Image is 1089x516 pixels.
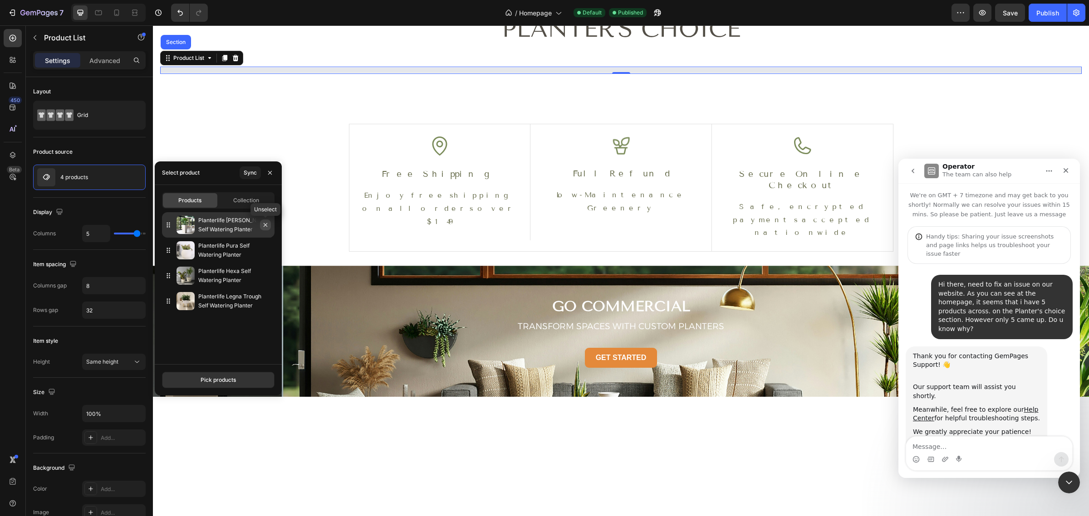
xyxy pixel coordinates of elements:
[204,296,733,307] p: Transform Spaces with Custom Planters
[33,462,77,474] div: Background
[177,292,195,310] img: collections
[519,8,552,18] span: Homepage
[83,225,110,242] input: Auto
[11,14,34,19] div: Section
[443,328,494,336] span: Get started
[37,168,55,186] img: product feature img
[162,372,275,388] button: Pick products
[33,88,51,96] div: Layout
[86,358,118,365] span: Same height
[33,337,58,345] div: Item style
[101,485,143,493] div: Add...
[898,159,1080,478] iframe: Intercom live chat
[83,302,145,318] input: Auto
[162,169,200,177] div: Select product
[457,110,479,131] img: Alt Image
[571,143,728,166] p: Secure Online Checkout
[33,258,78,271] div: Item spacing
[77,105,132,126] div: Grid
[177,216,195,234] img: collections
[4,4,68,22] button: 7
[1058,472,1080,493] iframe: Intercom live chat
[60,174,88,180] p: 4 products
[618,9,643,17] span: Published
[198,216,271,234] p: Planterlife [PERSON_NAME] Self Watering Planter
[583,9,602,17] span: Default
[995,4,1025,22] button: Save
[89,56,120,65] p: Advanced
[276,110,298,131] img: Alt Image
[33,282,67,290] div: Columns gap
[59,7,64,18] p: 7
[178,196,201,204] span: Products
[198,241,271,259] p: Planterlife Pura Self Watering Planter
[233,196,259,204] span: Collection
[571,175,728,214] p: Safe, encrypted payments accepted nationwide
[33,206,65,219] div: Display
[33,229,56,238] div: Columns
[82,354,146,370] button: Same height
[101,434,143,442] div: Add...
[171,4,208,22] div: Undo/Redo
[83,277,145,294] input: Auto
[33,386,57,399] div: Size
[198,292,271,310] p: Planterlife Legna Trough Self Watering Planter
[244,169,257,177] div: Sync
[198,267,271,285] p: Planterlife Hexa Self Watering Planter
[33,409,48,418] div: Width
[1029,4,1067,22] button: Publish
[19,29,53,37] div: Product List
[33,306,58,314] div: Rows gap
[9,97,22,104] div: 450
[177,267,195,285] img: collections
[638,110,660,131] img: Alt Image
[240,166,261,179] button: Sync
[33,485,47,493] div: Color
[208,143,365,155] p: Free Shipping
[399,272,537,289] strong: GO COMMERCIAL
[33,148,73,156] div: Product source
[7,166,22,173] div: Beta
[201,376,236,384] div: Pick products
[33,358,50,366] div: Height
[432,322,505,343] a: Get started
[208,164,365,203] p: Enjoy free shipping on all orders over $149
[389,163,547,190] p: Low-Maintenance Greenery
[389,143,547,154] p: Full Refund
[83,405,145,422] input: Auto
[44,32,121,43] p: Product List
[1036,8,1059,18] div: Publish
[153,25,1089,516] iframe: Design area
[177,241,195,259] img: collections
[33,433,54,442] div: Padding
[45,56,70,65] p: Settings
[1003,9,1018,17] span: Save
[515,8,517,18] span: /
